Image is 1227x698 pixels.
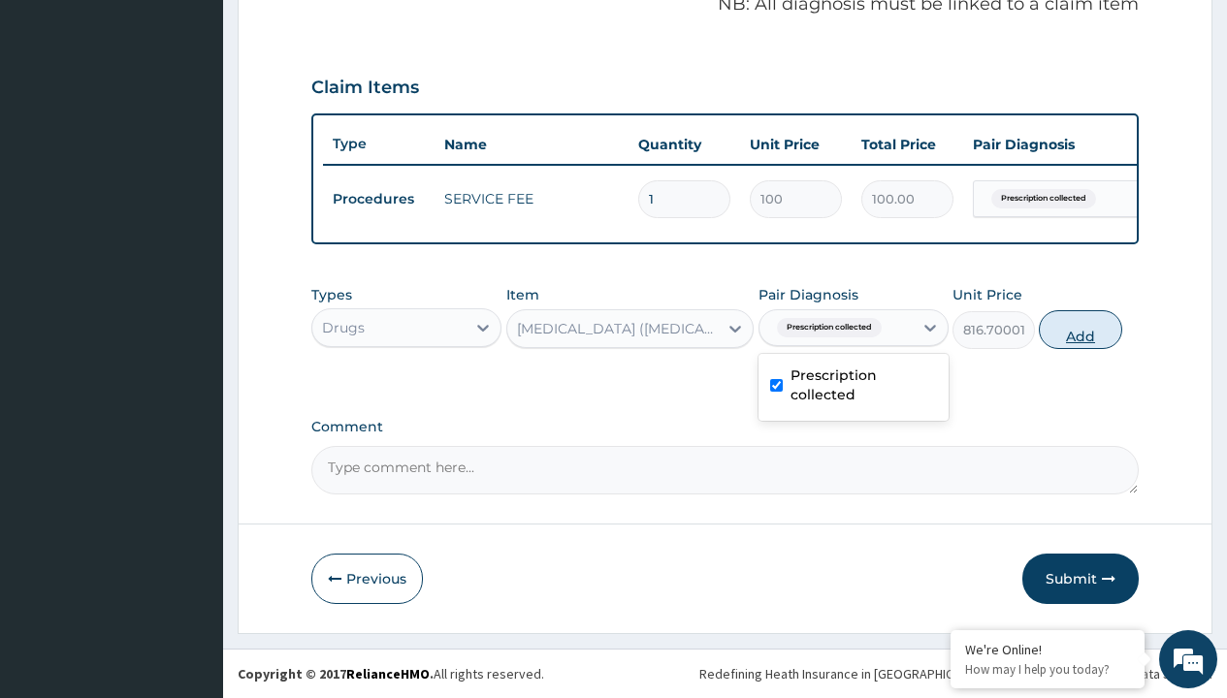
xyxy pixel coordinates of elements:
[101,109,326,134] div: Chat with us now
[323,181,435,217] td: Procedures
[311,419,1139,435] label: Comment
[965,641,1130,658] div: We're Online!
[435,125,629,164] th: Name
[963,125,1177,164] th: Pair Diagnosis
[113,219,268,415] span: We're online!
[10,480,370,548] textarea: Type your message and hit 'Enter'
[238,665,434,682] strong: Copyright © 2017 .
[506,285,539,304] label: Item
[322,318,365,337] div: Drugs
[36,97,79,145] img: d_794563401_company_1708531726252_794563401
[517,319,721,338] div: [MEDICAL_DATA] ([MEDICAL_DATA]) 250MG X60
[777,318,882,337] span: Prescription collected
[740,125,852,164] th: Unit Price
[965,661,1130,678] p: How may I help you today?
[435,179,629,218] td: SERVICE FEE
[791,365,937,404] label: Prescription collected
[318,10,365,56] div: Minimize live chat window
[1022,554,1139,604] button: Submit
[323,126,435,162] th: Type
[223,649,1227,698] footer: All rights reserved.
[991,189,1096,208] span: Prescription collected
[759,285,858,304] label: Pair Diagnosis
[346,665,430,682] a: RelianceHMO
[311,78,419,99] h3: Claim Items
[311,554,423,604] button: Previous
[1039,310,1121,349] button: Add
[699,664,1212,683] div: Redefining Heath Insurance in [GEOGRAPHIC_DATA] using Telemedicine and Data Science!
[629,125,740,164] th: Quantity
[953,285,1022,304] label: Unit Price
[311,287,352,303] label: Types
[852,125,963,164] th: Total Price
